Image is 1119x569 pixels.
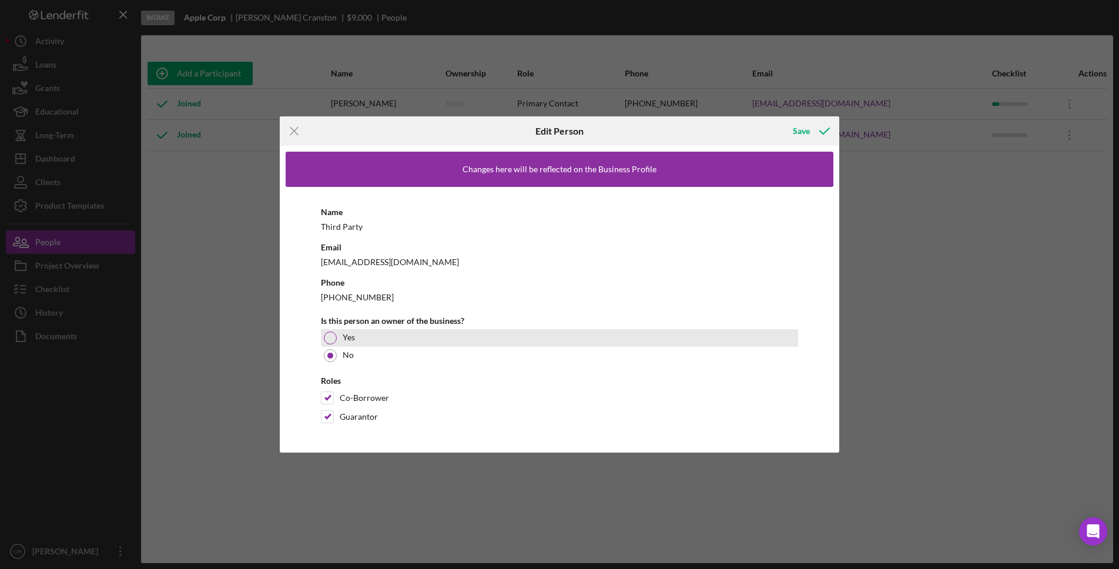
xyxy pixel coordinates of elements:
div: Open Intercom Messenger [1079,517,1107,545]
label: Co-Borrower [340,392,389,404]
b: Email [321,242,341,252]
h6: Edit Person [535,126,584,136]
div: Save [793,119,810,143]
div: Third Party [321,219,798,234]
div: Is this person an owner of the business? [321,316,798,326]
label: No [343,350,354,360]
button: Save [781,119,839,143]
label: Yes [343,333,355,342]
div: Roles [321,376,798,386]
b: Name [321,207,343,217]
b: Phone [321,277,344,287]
div: [PHONE_NUMBER] [321,290,798,304]
label: Guarantor [340,411,378,423]
div: [EMAIL_ADDRESS][DOMAIN_NAME] [321,255,798,269]
div: Changes here will be reflected on the Business Profile [463,165,656,174]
